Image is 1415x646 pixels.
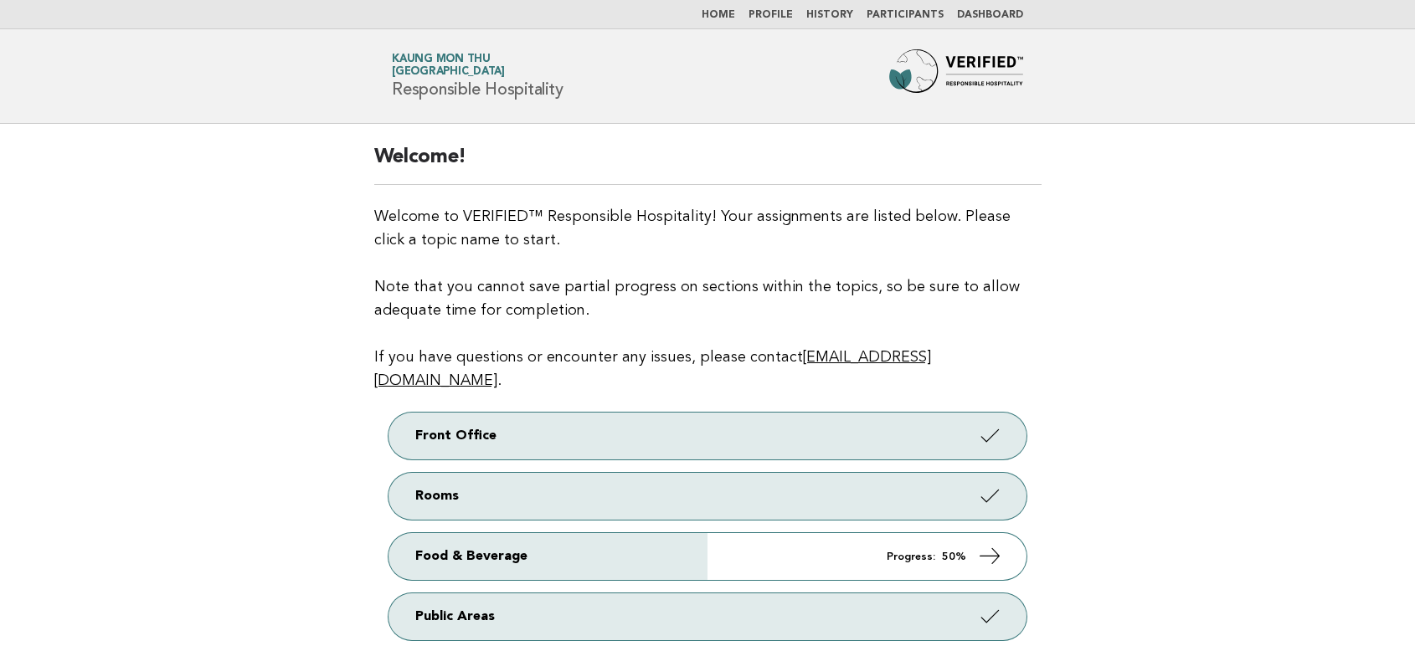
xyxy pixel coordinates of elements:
[702,10,735,20] a: Home
[388,473,1027,520] a: Rooms
[374,205,1042,392] p: Welcome to VERIFIED™ Responsible Hospitality! Your assignments are listed below. Please click a t...
[374,144,1042,185] h2: Welcome!
[388,413,1027,459] a: Front Office
[887,551,935,562] em: Progress:
[392,54,505,77] a: Kaung Mon Thu[GEOGRAPHIC_DATA]
[388,593,1027,640] a: Public Areas
[889,49,1023,103] img: Forbes Travel Guide
[942,551,966,562] strong: 50%
[957,10,1023,20] a: Dashboard
[806,10,853,20] a: History
[388,533,1027,580] a: Food & Beverage Progress: 50%
[392,54,563,98] h1: Responsible Hospitality
[392,67,505,78] span: [GEOGRAPHIC_DATA]
[867,10,944,20] a: Participants
[749,10,793,20] a: Profile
